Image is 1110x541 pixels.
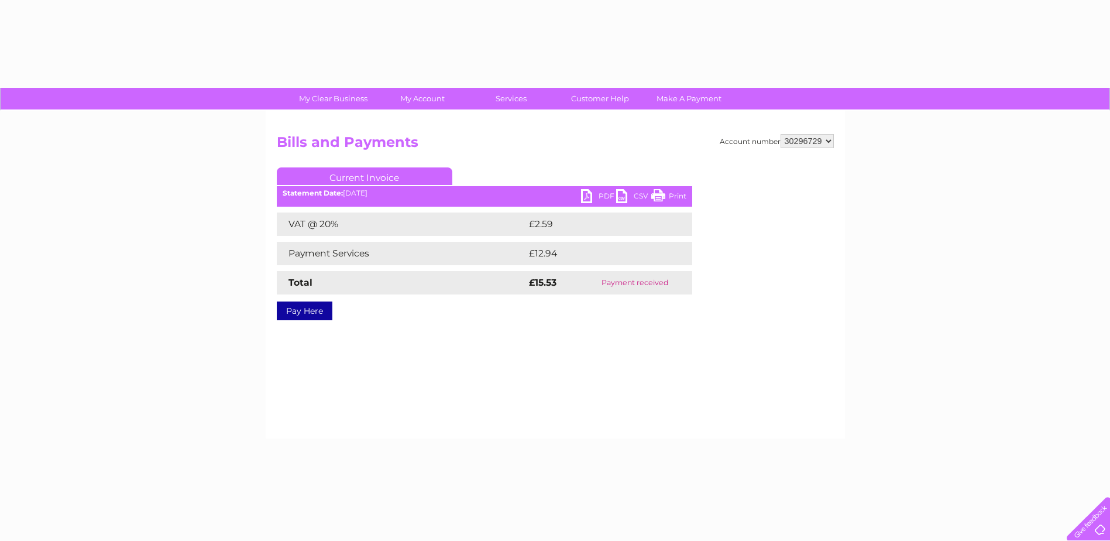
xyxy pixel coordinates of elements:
a: PDF [581,189,616,206]
a: Make A Payment [641,88,737,109]
strong: Total [288,277,312,288]
a: Current Invoice [277,167,452,185]
td: Payment Services [277,242,526,265]
a: My Account [374,88,470,109]
a: Print [651,189,686,206]
td: Payment received [578,271,692,295]
a: Customer Help [552,88,648,109]
a: Pay Here [277,302,332,320]
div: Account number [720,134,834,148]
b: Statement Date: [283,189,343,197]
strong: £15.53 [529,277,556,288]
a: CSV [616,189,651,206]
a: Services [463,88,559,109]
h2: Bills and Payments [277,134,834,156]
td: £2.59 [526,213,665,236]
td: VAT @ 20% [277,213,526,236]
a: My Clear Business [285,88,382,109]
div: [DATE] [277,189,692,197]
td: £12.94 [526,242,668,265]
